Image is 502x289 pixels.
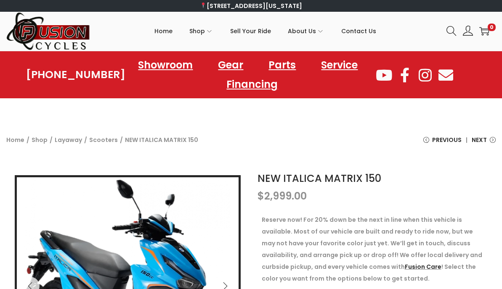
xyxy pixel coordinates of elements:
[218,75,286,94] a: Financing
[154,12,173,50] a: Home
[341,12,376,50] a: Contact Us
[55,136,82,144] a: Layaway
[50,134,53,146] span: /
[405,263,441,271] a: Fusion Care
[32,136,48,144] a: Shop
[6,136,24,144] a: Home
[472,134,496,152] a: Next
[89,136,118,144] a: Scooters
[189,12,213,50] a: Shop
[230,12,271,50] a: Sell Your Ride
[341,21,376,42] span: Contact Us
[258,189,264,203] span: $
[479,26,489,36] a: 0
[189,21,205,42] span: Shop
[288,21,316,42] span: About Us
[258,189,307,203] bdi: 2,999.00
[200,3,206,8] img: 📍
[423,134,462,152] a: Previous
[210,55,252,75] a: Gear
[90,12,440,50] nav: Primary navigation
[120,134,123,146] span: /
[154,21,173,42] span: Home
[472,134,487,146] span: Next
[432,134,462,146] span: Previous
[125,134,198,146] span: NEW ITALICA MATRIX 150
[200,2,302,10] a: [STREET_ADDRESS][US_STATE]
[27,134,29,146] span: /
[288,12,324,50] a: About Us
[130,55,201,75] a: Showroom
[84,134,87,146] span: /
[260,55,304,75] a: Parts
[313,55,366,75] a: Service
[26,69,125,81] a: [PHONE_NUMBER]
[125,55,375,94] nav: Menu
[6,12,90,51] img: Woostify retina logo
[262,214,488,284] p: Reserve now! For 20% down be the next in line when this vehicle is available. Most of our vehicle...
[230,21,271,42] span: Sell Your Ride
